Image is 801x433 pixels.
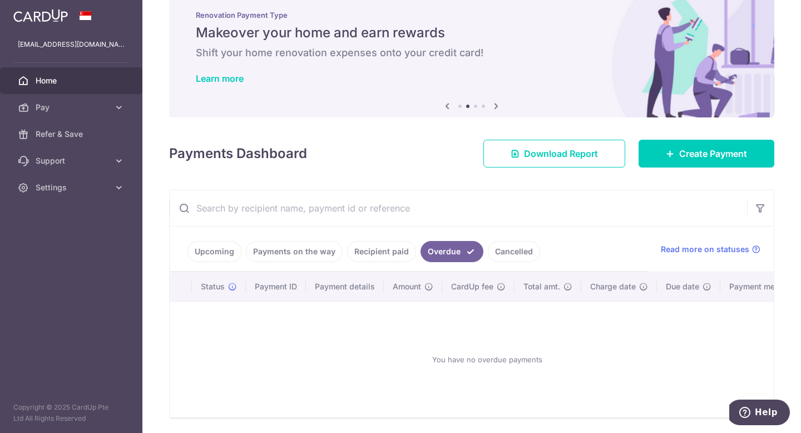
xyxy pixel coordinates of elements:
[523,281,560,292] span: Total amt.
[306,272,384,301] th: Payment details
[246,241,343,262] a: Payments on the way
[393,281,421,292] span: Amount
[36,182,109,193] span: Settings
[421,241,483,262] a: Overdue
[36,129,109,140] span: Refer & Save
[666,281,699,292] span: Due date
[170,190,747,226] input: Search by recipient name, payment id or reference
[13,9,68,22] img: CardUp
[36,102,109,113] span: Pay
[196,73,244,84] a: Learn more
[661,244,760,255] a: Read more on statuses
[246,272,306,301] th: Payment ID
[36,155,109,166] span: Support
[196,46,748,60] h6: Shift your home renovation expenses onto your credit card!
[196,11,748,19] p: Renovation Payment Type
[183,311,792,409] div: You have no overdue payments
[187,241,241,262] a: Upcoming
[169,144,307,164] h4: Payments Dashboard
[36,75,109,86] span: Home
[18,39,125,50] p: [EMAIL_ADDRESS][DOMAIN_NAME]
[590,281,636,292] span: Charge date
[196,24,748,42] h5: Makeover your home and earn rewards
[524,147,598,160] span: Download Report
[729,400,790,427] iframe: Opens a widget where you can find more information
[347,241,416,262] a: Recipient paid
[679,147,747,160] span: Create Payment
[639,140,774,168] a: Create Payment
[483,140,625,168] a: Download Report
[451,281,493,292] span: CardUp fee
[201,281,225,292] span: Status
[488,241,540,262] a: Cancelled
[661,244,749,255] span: Read more on statuses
